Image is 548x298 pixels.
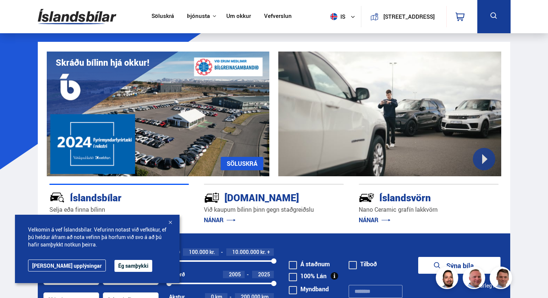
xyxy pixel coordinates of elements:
p: Nano Ceramic grafín lakkvörn [359,205,499,214]
img: tr5P-W3DuiFaO7aO.svg [204,190,220,205]
span: kr. [260,249,266,255]
span: + [267,249,270,255]
p: Við kaupum bílinn þinn gegn staðgreiðslu [204,205,344,214]
img: nhp88E3Fdnt1Opn2.png [437,268,459,290]
span: kr. [209,249,215,255]
button: is [327,6,361,28]
img: svg+xml;base64,PHN2ZyB4bWxucz0iaHR0cDovL3d3dy53My5vcmcvMjAwMC9zdmciIHdpZHRoPSI1MTIiIGhlaWdodD0iNT... [330,13,337,20]
img: siFngHWaQ9KaOqBr.png [464,268,486,290]
div: Íslandsbílar [49,190,163,204]
div: [DOMAIN_NAME] [204,190,317,204]
span: 2025 [258,271,270,278]
img: eKx6w-_Home_640_.png [47,52,270,176]
p: Selja eða finna bílinn [49,205,189,214]
img: -Svtn6bYgwAsiwNX.svg [359,190,374,205]
img: JRvxyua_JYH6wB4c.svg [49,190,65,205]
button: Ég samþykki [114,260,152,272]
div: Íslandsvörn [359,190,472,204]
a: Vefverslun [264,13,292,21]
label: Á staðnum [289,261,330,267]
button: Sýna bíla [418,257,500,274]
img: FbJEzSuNWCJXmdc-.webp [491,268,513,290]
a: SÖLUSKRÁ [221,157,263,170]
span: 2005 [229,271,241,278]
a: Söluskrá [151,13,174,21]
span: 100.000 [189,248,208,255]
a: [STREET_ADDRESS] [365,6,442,27]
label: 100% Lán [289,273,327,279]
a: [PERSON_NAME] upplýsingar [28,260,106,271]
a: Um okkur [226,13,251,21]
label: Tilboð [349,261,377,267]
a: NÁNAR [359,216,391,224]
span: is [327,13,346,20]
img: G0Ugv5HjCgRt.svg [38,4,116,29]
button: Þjónusta [187,13,210,20]
label: Myndband [289,286,329,292]
span: 10.000.000 [232,248,259,255]
a: NÁNAR [204,216,236,224]
button: [STREET_ADDRESS] [382,13,437,20]
h1: Skráðu bílinn hjá okkur! [56,58,149,68]
span: Velkomin á vef Íslandsbílar. Vefurinn notast við vefkökur, ef þú heldur áfram að nota vefinn þá h... [28,226,166,248]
